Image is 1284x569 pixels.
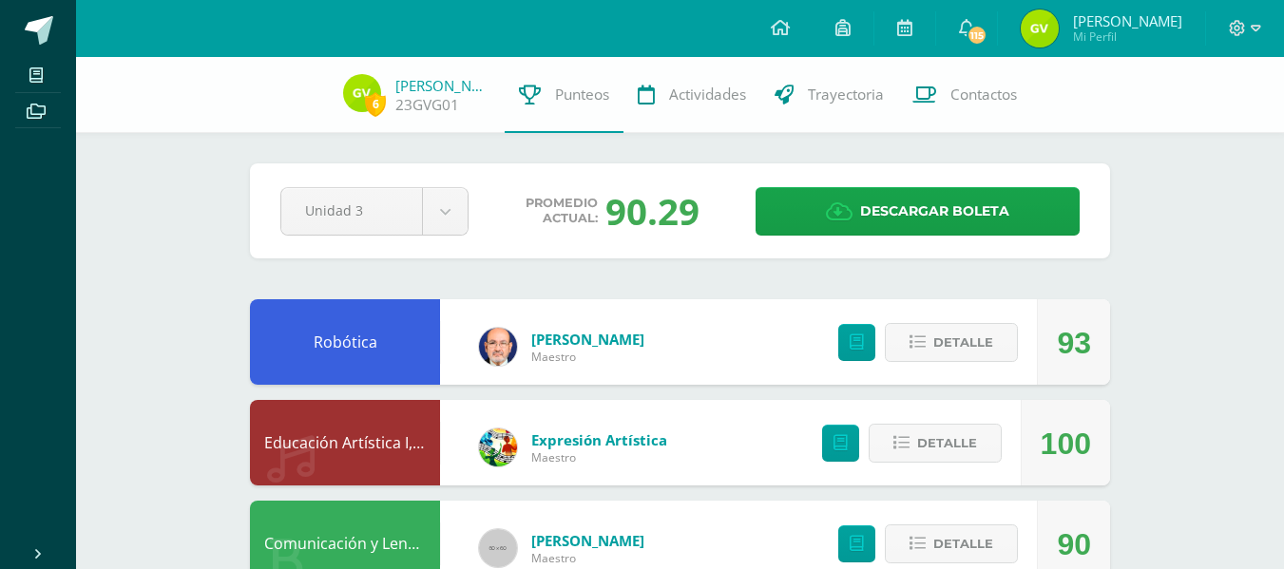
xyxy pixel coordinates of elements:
img: a58cbbdc115de5744d1a1db7110e8548.png [1021,9,1059,47]
span: Detalle [933,325,993,360]
span: 115 [967,25,987,46]
button: Detalle [885,524,1018,563]
span: [PERSON_NAME] [531,531,644,550]
button: Detalle [885,323,1018,362]
span: Expresión Artística [531,430,667,449]
span: Maestro [531,449,667,465]
div: 100 [1041,401,1091,486]
span: Actividades [669,85,746,104]
span: 90.29 [605,186,699,236]
span: Promedio actual: [526,196,598,226]
img: 159e24a6ecedfdf8f489544946a573f0.png [479,428,517,466]
span: [PERSON_NAME] [1073,11,1182,30]
a: Actividades [623,57,760,133]
span: Maestro [531,349,644,365]
a: Trayectoria [760,57,898,133]
span: Contactos [950,85,1017,104]
span: Detalle [933,526,993,561]
img: 60x60 [479,529,517,567]
a: 23GVG01 [395,95,459,115]
span: [PERSON_NAME] [531,330,644,349]
span: 6 [365,92,386,116]
div: Educación Artística I, Música y Danza [250,400,440,485]
a: Descargar boleta [756,187,1080,236]
a: Punteos [505,57,623,133]
img: a58cbbdc115de5744d1a1db7110e8548.png [343,74,381,112]
span: Trayectoria [808,85,884,104]
button: Detalle [869,424,1002,463]
span: Punteos [555,85,609,104]
div: Robótica [250,299,440,385]
a: [PERSON_NAME] [395,76,490,95]
span: Unidad 3 [305,188,398,233]
a: Unidad 3 [281,188,468,235]
img: 6b7a2a75a6c7e6282b1a1fdce061224c.png [479,328,517,366]
div: 93 [1057,300,1091,386]
a: Contactos [898,57,1031,133]
span: Maestro [531,550,644,566]
span: Mi Perfil [1073,28,1182,45]
span: Detalle [917,426,977,461]
span: Descargar boleta [860,188,1009,235]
